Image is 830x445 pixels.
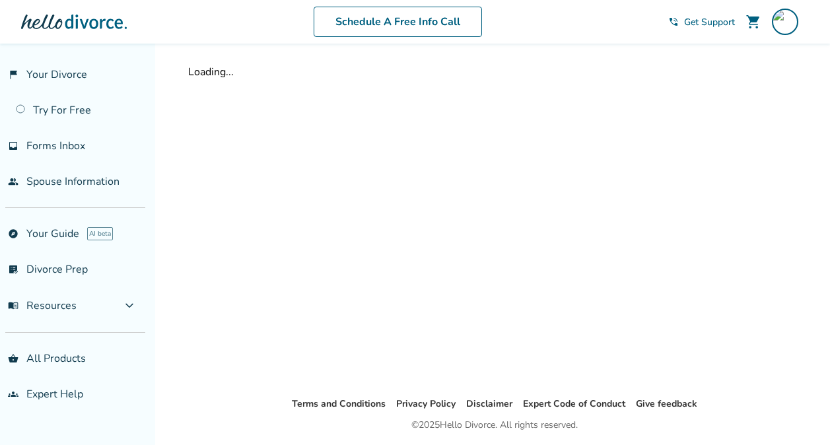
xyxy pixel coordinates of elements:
div: Loading... [188,65,801,79]
a: Privacy Policy [396,397,456,410]
span: shopping_cart [745,14,761,30]
span: Get Support [684,16,735,28]
img: wclark@elara.com [772,9,798,35]
span: AI beta [87,227,113,240]
div: © 2025 Hello Divorce. All rights reserved. [411,417,578,433]
a: Terms and Conditions [292,397,386,410]
span: people [8,176,18,187]
span: Forms Inbox [26,139,85,153]
a: Schedule A Free Info Call [314,7,482,37]
span: list_alt_check [8,264,18,275]
li: Disclaimer [466,396,512,412]
span: Resources [8,298,77,313]
span: inbox [8,141,18,151]
span: menu_book [8,300,18,311]
li: Give feedback [636,396,697,412]
span: shopping_basket [8,353,18,364]
span: explore [8,228,18,239]
a: phone_in_talkGet Support [668,16,735,28]
span: expand_more [121,298,137,314]
span: phone_in_talk [668,17,679,27]
a: Expert Code of Conduct [523,397,625,410]
span: flag_2 [8,69,18,80]
span: groups [8,389,18,399]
